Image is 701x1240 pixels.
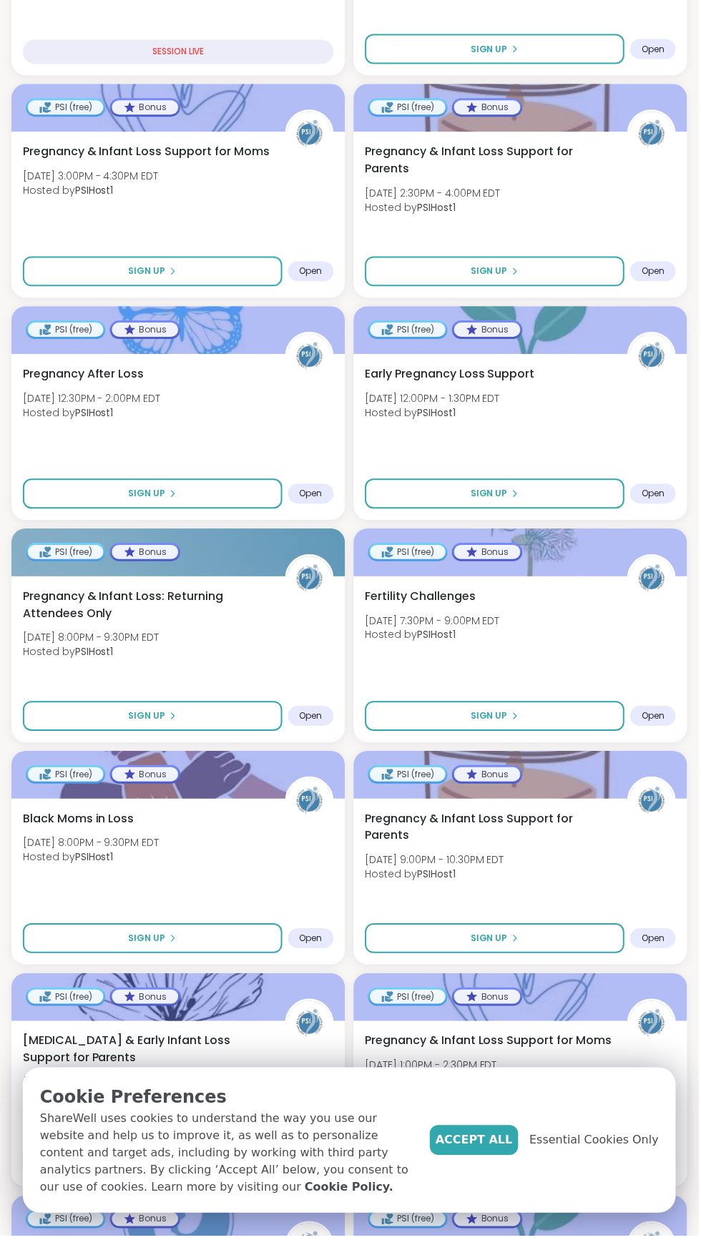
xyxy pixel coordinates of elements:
span: Sign Up [129,489,166,502]
span: Sign Up [129,712,166,725]
b: PSIHost1 [418,630,457,644]
img: PSIHost1 [288,335,333,380]
span: Pregnancy & Infant Loss Support for Moms [366,1036,614,1053]
span: Hosted by [366,201,502,215]
span: [MEDICAL_DATA] & Early Infant Loss Support for Parents [23,1036,270,1071]
div: Bonus [456,324,522,338]
div: PSI (free) [28,547,104,561]
div: Bonus [112,547,179,561]
b: PSIHost1 [75,647,114,661]
button: Sign Up [23,257,283,287]
span: Hosted by [23,647,160,661]
img: PSIHost1 [288,782,333,826]
div: SESSION LIVE [23,40,335,64]
img: PSIHost1 [288,1005,333,1049]
div: Bonus [112,770,179,784]
div: Bonus [456,993,522,1008]
button: Sign Up [366,927,627,957]
span: Accept All [437,1136,514,1153]
div: PSI (free) [371,770,447,784]
div: Bonus [456,770,522,784]
span: Open [644,267,667,278]
span: Hosted by [23,407,161,421]
span: Hosted by [23,853,160,867]
span: Pregnancy & Infant Loss Support for Moms [23,144,270,161]
div: PSI (free) [371,1216,447,1231]
span: Hosted by [366,870,506,885]
div: PSI (free) [371,324,447,338]
span: [DATE] 3:00PM - 4:30PM EDT [23,169,159,184]
p: Cookie Preferences [40,1088,420,1114]
span: Sign Up [472,43,509,56]
button: Sign Up [366,257,627,287]
button: Sign Up [23,704,283,734]
div: Bonus [112,101,179,115]
div: Bonus [456,547,522,561]
span: [DATE] 1:00PM - 2:30PM EDT [366,1062,499,1076]
img: PSIHost1 [632,335,676,380]
span: Sign Up [129,266,166,279]
img: PSIHost1 [632,782,676,826]
b: PSIHost1 [418,870,457,885]
b: PSIHost1 [418,201,457,215]
b: PSIHost1 [75,853,114,867]
div: PSI (free) [28,770,104,784]
b: PSIHost1 [75,407,114,421]
span: Pregnancy & Infant Loss: Returning Attendees Only [23,590,270,624]
div: Bonus [456,1216,522,1231]
span: Early Pregnancy Loss Support [366,367,536,384]
div: PSI (free) [371,101,447,115]
span: Sign Up [472,712,509,725]
img: PSIHost1 [288,112,333,157]
img: PSIHost1 [288,559,333,603]
span: [DATE] 12:00PM - 1:30PM EDT [366,393,501,407]
button: Sign Up [366,34,627,64]
span: Open [644,936,667,948]
div: Bonus [112,1216,179,1231]
div: PSI (free) [28,1216,104,1231]
div: Bonus [112,993,179,1008]
button: Sign Up [23,927,283,957]
span: Pregnancy After Loss [23,367,144,384]
div: PSI (free) [371,993,447,1008]
b: PSIHost1 [75,184,114,198]
span: Open [300,490,323,501]
span: Open [300,713,323,724]
img: PSIHost1 [632,559,676,603]
span: Essential Cookies Only [531,1136,661,1153]
span: [DATE] 8:00PM - 9:30PM EDT [23,839,160,853]
button: Sign Up [23,481,283,511]
div: Bonus [112,324,179,338]
span: Hosted by [366,630,501,644]
span: Sign Up [472,266,509,279]
b: PSIHost1 [418,407,457,421]
span: Open [300,936,323,948]
button: Sign Up [366,704,627,734]
span: Hosted by [366,407,501,421]
span: Open [644,44,667,55]
div: PSI (free) [371,547,447,561]
img: PSIHost1 [632,112,676,157]
span: Open [644,490,667,501]
a: Cookie Policy. [305,1183,394,1200]
span: [DATE] 9:00PM - 10:30PM EDT [366,856,506,870]
span: Sign Up [129,935,166,948]
span: Pregnancy & Infant Loss Support for Parents [366,144,614,178]
span: Sign Up [472,489,509,502]
span: [DATE] 2:30PM - 4:00PM EDT [366,187,502,201]
span: [DATE] 8:00PM - 9:30PM EDT [23,633,160,647]
span: [DATE] 7:30PM - 9:00PM EDT [366,616,501,630]
span: Open [300,267,323,278]
span: [DATE] 12:30PM - 2:00PM EDT [23,393,161,407]
div: PSI (free) [28,993,104,1008]
span: Fertility Challenges [366,590,477,607]
span: Open [644,713,667,724]
div: PSI (free) [28,101,104,115]
span: Hosted by [23,184,159,198]
button: Accept All [431,1129,520,1159]
span: Sign Up [472,935,509,948]
div: Bonus [456,101,522,115]
span: Black Moms in Loss [23,813,134,830]
span: Pregnancy & Infant Loss Support for Parents [366,813,614,847]
img: PSIHost1 [632,1005,676,1049]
